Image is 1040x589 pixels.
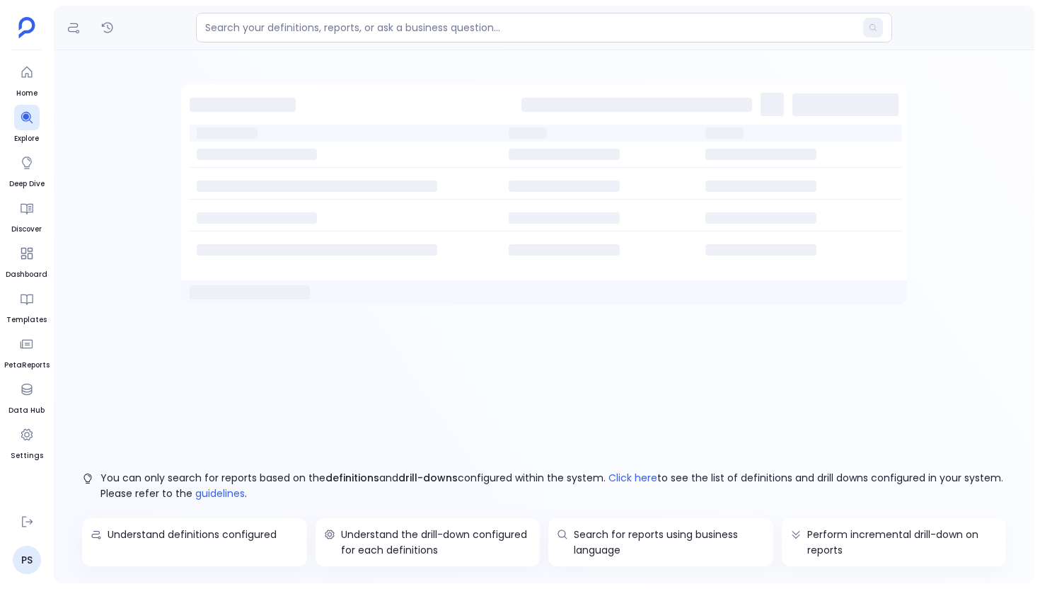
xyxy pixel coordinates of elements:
a: Discover [11,195,42,235]
a: Deep Dive [9,150,45,190]
a: Explore [14,105,40,144]
a: Home [14,59,40,99]
p: Search for reports using business language [574,527,765,558]
a: Dashboard [6,241,47,280]
a: Data Hub [8,377,45,416]
a: guidelines [195,486,245,501]
input: Search your definitions, reports, or ask a business question... [205,21,855,35]
span: Deep Dive [9,178,45,190]
p: You can only search for reports based on the and configured within the system. to see the list of... [100,470,1006,501]
span: Dashboard [6,269,47,280]
button: Definitions [62,16,85,39]
span: PetaReports [4,360,50,371]
span: Click here [608,470,657,486]
a: Templates [6,286,47,326]
span: Templates [6,314,47,326]
span: Discover [11,224,42,235]
img: petavue logo [18,17,35,38]
a: Settings [11,422,43,462]
button: Reports History [96,16,119,39]
p: Perform incremental drill-down on reports [807,527,998,558]
span: definitions [325,471,379,485]
span: drill-downs [398,471,458,485]
span: Data Hub [8,405,45,416]
a: PetaReports [4,331,50,371]
span: Explore [14,133,40,144]
a: PS [13,546,41,574]
span: Home [14,88,40,99]
p: Understand definitions configured [108,527,299,542]
span: Settings [11,450,43,462]
p: Understand the drill-down configured for each definitions [341,527,532,558]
